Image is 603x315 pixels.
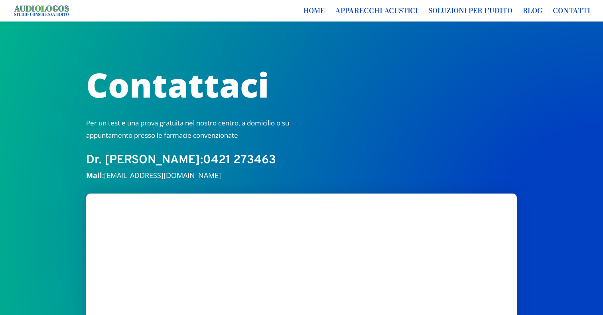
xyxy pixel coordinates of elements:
[203,153,276,168] a: Chiama il numero di telefono 0421 273463
[86,153,290,172] h3: Dr. [PERSON_NAME]:
[335,8,418,22] a: Apparecchi acustici
[86,172,290,183] h4: :
[86,170,102,180] strong: Mail
[303,8,325,22] a: Home
[428,8,512,22] a: Soluzioni per l’udito
[14,5,69,16] img: Audiologos Studio Consulenza Udito
[523,8,542,22] a: Blog
[86,117,290,141] p: Per un test e una prova gratuita nel nostro centro, a domicilio o su appuntamento presso le farma...
[104,170,221,180] a: [EMAIL_ADDRESS][DOMAIN_NAME]
[86,68,290,106] h1: Contattaci
[553,8,590,22] a: Contatti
